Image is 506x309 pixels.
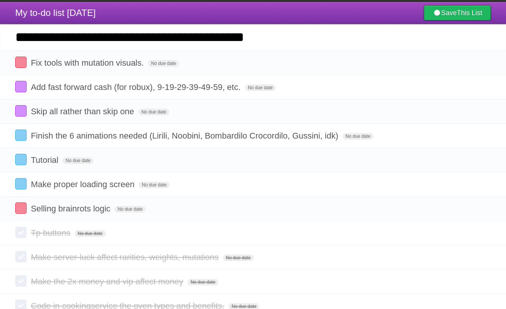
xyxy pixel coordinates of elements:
[31,82,242,92] span: Add fast forward cash (for robux), 9-19-29-39-49-59, etc.
[148,60,179,67] span: No due date
[15,202,27,214] label: Done
[31,204,112,213] span: Selling brainrots logic
[343,133,373,140] span: No due date
[139,181,170,188] span: No due date
[114,206,145,213] span: No due date
[457,9,482,17] b: This List
[15,227,27,238] label: Done
[15,178,27,189] label: Done
[15,105,27,117] label: Done
[31,252,220,262] span: Make server-luck affect rarities, weights, mutations
[15,81,27,92] label: Done
[75,230,105,237] span: No due date
[187,279,218,285] span: No due date
[31,58,146,68] span: Fix tools with mutation visuals.
[63,157,94,164] span: No due date
[31,107,136,116] span: Skip all rather than skip one
[15,8,96,18] span: My to-do list [DATE]
[31,228,72,238] span: Tp buttons
[15,251,27,262] label: Done
[223,254,254,261] span: No due date
[15,154,27,165] label: Done
[424,5,491,20] a: SaveThis List
[31,277,185,286] span: Make the 2x money and vip affect money
[138,109,169,115] span: No due date
[31,180,136,189] span: Make proper loading screen
[31,155,60,165] span: Tutorial
[15,129,27,141] label: Done
[31,131,340,140] span: Finish the 6 animations needed (Lirili, Noobini, Bombardilo Crocordilo, Gussini, idk)
[245,84,276,91] span: No due date
[15,275,27,287] label: Done
[15,57,27,68] label: Done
